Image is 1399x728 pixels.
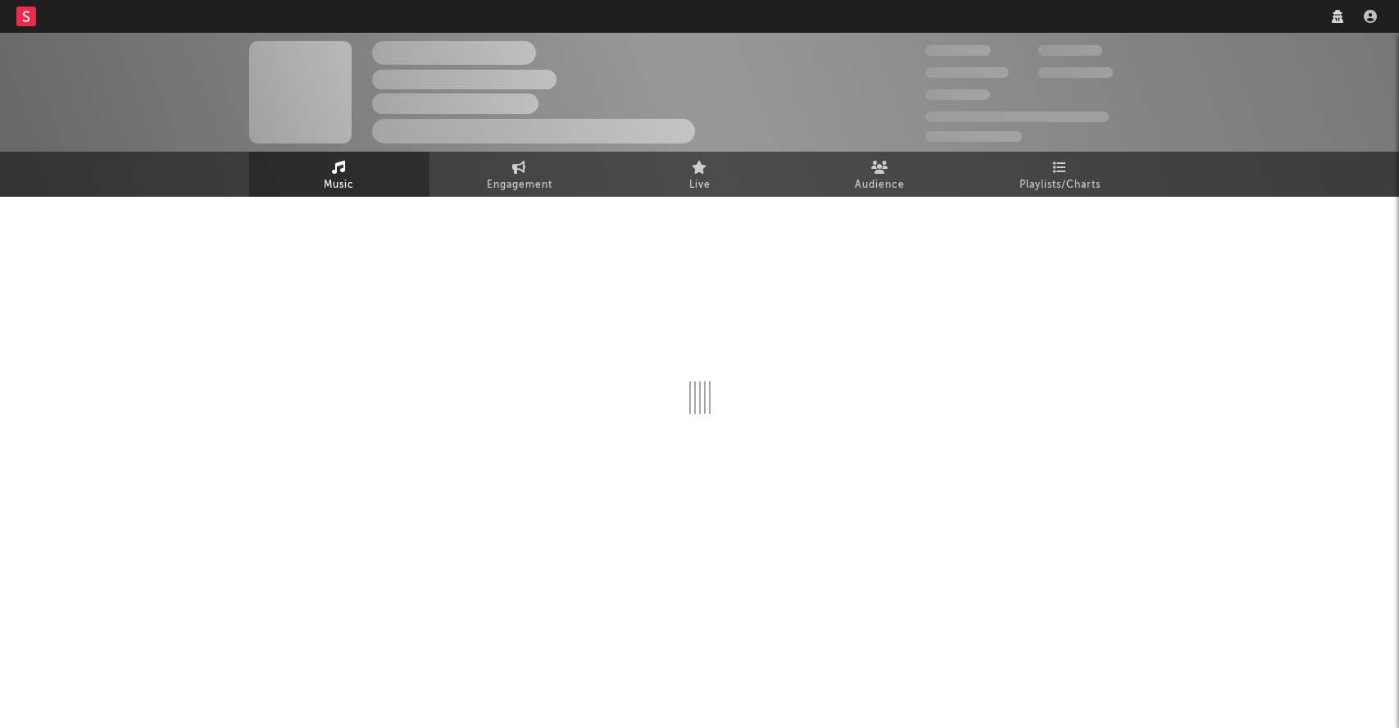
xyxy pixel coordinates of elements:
[324,175,354,195] span: Music
[925,131,1022,142] span: Jump Score: 85.0
[1038,45,1102,56] span: 100.000
[249,152,429,197] a: Music
[925,45,991,56] span: 300.000
[925,67,1009,78] span: 50.000.000
[970,152,1151,197] a: Playlists/Charts
[925,111,1109,122] span: 50.000.000 Monthly Listeners
[855,175,905,195] span: Audience
[1020,175,1101,195] span: Playlists/Charts
[429,152,610,197] a: Engagement
[610,152,790,197] a: Live
[689,175,711,195] span: Live
[925,89,990,100] span: 100.000
[790,152,970,197] a: Audience
[1038,67,1113,78] span: 1.000.000
[487,175,552,195] span: Engagement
